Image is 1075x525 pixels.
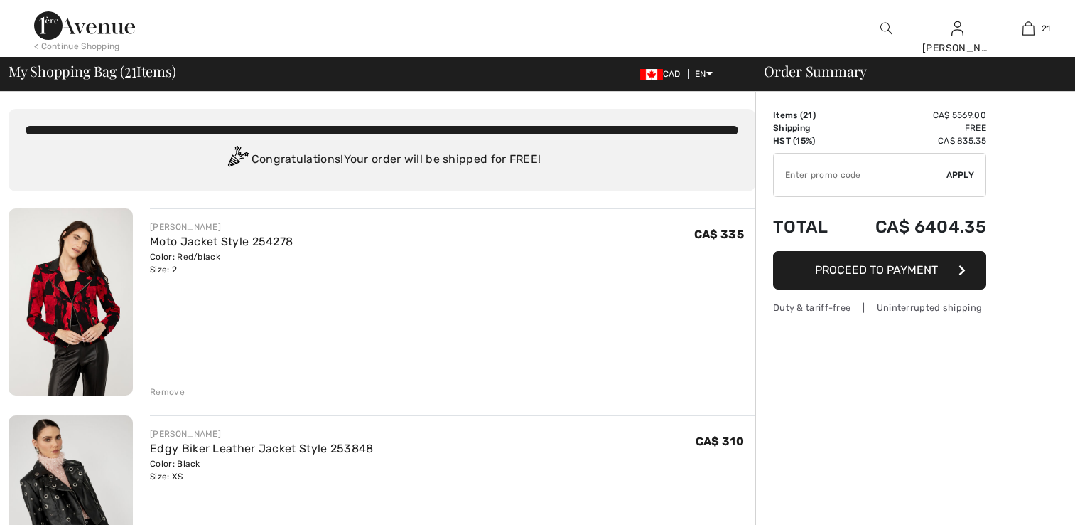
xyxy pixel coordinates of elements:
[773,251,986,290] button: Proceed to Payment
[150,428,373,440] div: [PERSON_NAME]
[993,20,1063,37] a: 21
[150,221,293,233] div: [PERSON_NAME]
[150,442,373,455] a: Edgy Biker Leather Jacket Style 253848
[951,20,963,37] img: My Info
[640,69,686,79] span: CAD
[150,457,373,483] div: Color: Black Size: XS
[951,21,963,35] a: Sign In
[803,110,813,120] span: 21
[880,20,892,37] img: search the website
[922,41,992,55] div: [PERSON_NAME]
[946,169,975,181] span: Apply
[34,11,135,40] img: 1ère Avenue
[1022,20,1035,37] img: My Bag
[150,250,293,276] div: Color: Red/black Size: 2
[695,69,713,79] span: EN
[9,64,176,78] span: My Shopping Bag ( Items)
[124,60,136,79] span: 21
[773,134,843,147] td: HST (15%)
[985,482,1061,518] iframe: Opens a widget where you can chat to one of our agents
[815,263,938,277] span: Proceed to Payment
[1042,22,1051,35] span: 21
[34,40,120,53] div: < Continue Shopping
[696,435,744,448] span: CA$ 310
[150,386,185,398] div: Remove
[223,146,252,174] img: Congratulation2.svg
[26,146,738,174] div: Congratulations! Your order will be shipped for FREE!
[843,134,986,147] td: CA$ 835.35
[843,203,986,251] td: CA$ 6404.35
[773,122,843,134] td: Shipping
[694,228,744,241] span: CA$ 335
[843,109,986,122] td: CA$ 5569.00
[774,154,946,196] input: Promo code
[150,235,293,248] a: Moto Jacket Style 254278
[773,301,986,314] div: Duty & tariff-free | Uninterrupted shipping
[843,122,986,134] td: Free
[747,64,1066,78] div: Order Summary
[773,109,843,122] td: Items ( )
[773,203,843,251] td: Total
[640,69,663,80] img: Canadian Dollar
[9,208,133,396] img: Moto Jacket Style 254278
